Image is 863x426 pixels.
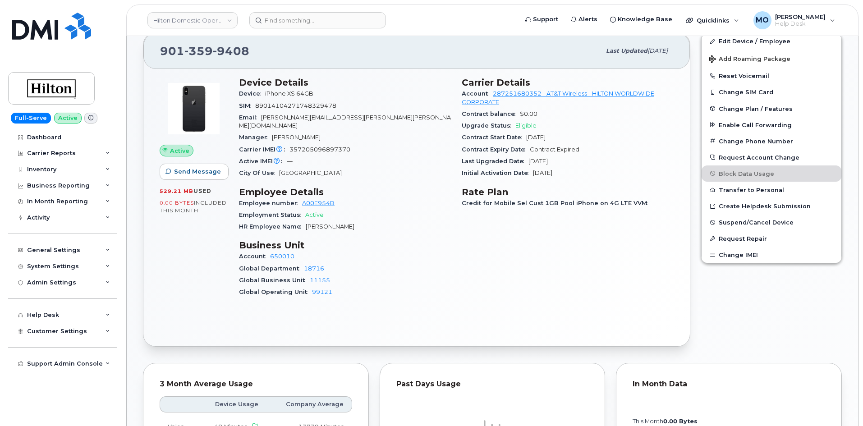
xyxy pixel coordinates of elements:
[239,200,302,206] span: Employee number
[462,110,520,117] span: Contract balance
[239,90,265,97] span: Device
[239,240,451,251] h3: Business Unit
[578,15,597,24] span: Alerts
[702,182,841,198] button: Transfer to Personal
[184,44,213,58] span: 359
[160,188,193,194] span: 529.21 MB
[632,418,698,425] text: this month
[239,187,451,197] h3: Employee Details
[679,11,745,29] div: Quicklinks
[239,146,289,153] span: Carrier IMEI
[618,15,672,24] span: Knowledge Base
[239,169,279,176] span: City Of Use
[170,147,189,155] span: Active
[239,211,305,218] span: Employment Status
[533,15,558,24] span: Support
[702,149,841,165] button: Request Account Change
[239,102,255,109] span: SIM
[249,12,386,28] input: Find something...
[462,187,674,197] h3: Rate Plan
[533,169,552,176] span: [DATE]
[604,10,679,28] a: Knowledge Base
[719,105,793,112] span: Change Plan / Features
[702,165,841,182] button: Block Data Usage
[606,47,647,54] span: Last updated
[270,253,294,260] a: 650010
[396,380,589,389] div: Past Days Usage
[462,200,652,206] span: Credit for Mobile Sel Cust 1GB Pool iPhone on 4G LTE VVM
[239,253,270,260] span: Account
[702,247,841,263] button: Change IMEI
[702,198,841,214] a: Create Helpdesk Submission
[702,133,841,149] button: Change Phone Number
[565,10,604,28] a: Alerts
[520,110,537,117] span: $0.00
[633,380,825,389] div: In Month Data
[515,122,537,129] span: Eligible
[160,164,229,180] button: Send Message
[528,158,548,165] span: [DATE]
[663,418,698,425] tspan: 0.00 Bytes
[287,158,293,165] span: —
[775,20,826,27] span: Help Desk
[697,17,730,24] span: Quicklinks
[239,158,287,165] span: Active IMEI
[289,146,350,153] span: 357205096897370
[647,47,668,54] span: [DATE]
[239,114,451,129] span: [PERSON_NAME][EMAIL_ADDRESS][PERSON_NAME][PERSON_NAME][DOMAIN_NAME]
[462,146,530,153] span: Contract Expiry Date
[702,230,841,247] button: Request Repair
[310,277,330,284] a: 11155
[530,146,579,153] span: Contract Expired
[702,68,841,84] button: Reset Voicemail
[462,158,528,165] span: Last Upgraded Date
[306,223,354,230] span: [PERSON_NAME]
[213,44,249,58] span: 9408
[312,289,332,295] a: 99121
[756,15,769,26] span: MO
[304,265,324,272] a: 18716
[239,289,312,295] span: Global Operating Unit
[167,82,221,136] img: image20231002-3703462-zb5nhg.jpeg
[305,211,324,218] span: Active
[519,10,565,28] a: Support
[702,117,841,133] button: Enable Call Forwarding
[462,134,526,141] span: Contract Start Date
[147,12,238,28] a: Hilton Domestic Operating Company Inc
[255,102,336,109] span: 89014104271748329478
[702,49,841,68] button: Add Roaming Package
[197,396,267,412] th: Device Usage
[239,223,306,230] span: HR Employee Name
[702,33,841,49] a: Edit Device / Employee
[775,13,826,20] span: [PERSON_NAME]
[719,219,794,226] span: Suspend/Cancel Device
[265,90,313,97] span: iPhone XS 64GB
[702,84,841,100] button: Change SIM Card
[160,200,194,206] span: 0.00 Bytes
[462,90,493,97] span: Account
[239,265,304,272] span: Global Department
[462,122,515,129] span: Upgrade Status
[239,114,261,121] span: Email
[239,77,451,88] h3: Device Details
[709,55,790,64] span: Add Roaming Package
[702,214,841,230] button: Suspend/Cancel Device
[279,169,342,176] span: [GEOGRAPHIC_DATA]
[462,169,533,176] span: Initial Activation Date
[526,134,546,141] span: [DATE]
[747,11,841,29] div: Mark Oyekunie
[302,200,335,206] a: A00E954B
[239,277,310,284] span: Global Business Unit
[160,380,352,389] div: 3 Month Average Usage
[272,134,321,141] span: [PERSON_NAME]
[719,121,792,128] span: Enable Call Forwarding
[266,396,352,412] th: Company Average
[824,387,856,419] iframe: Messenger Launcher
[160,44,249,58] span: 901
[193,188,211,194] span: used
[174,167,221,176] span: Send Message
[462,77,674,88] h3: Carrier Details
[462,90,654,105] a: 287251680352 - AT&T Wireless - HILTON WORLDWIDE CORPORATE
[239,134,272,141] span: Manager
[702,101,841,117] button: Change Plan / Features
